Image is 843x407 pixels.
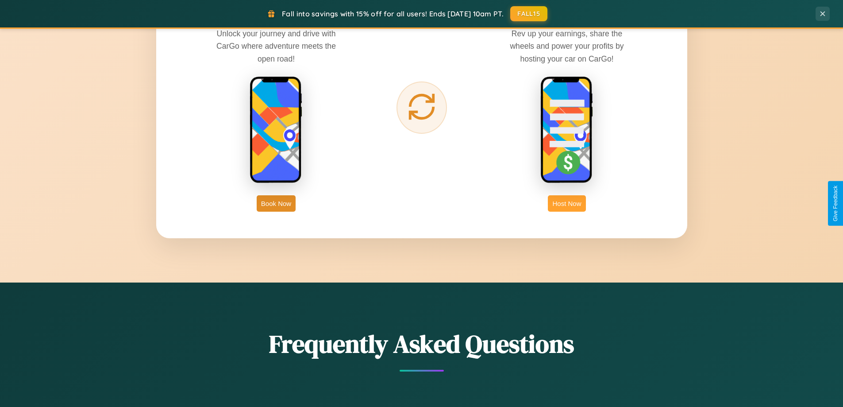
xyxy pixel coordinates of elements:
p: Unlock your journey and drive with CarGo where adventure meets the open road! [210,27,343,65]
span: Fall into savings with 15% off for all users! Ends [DATE] 10am PT. [282,9,504,18]
div: Give Feedback [832,186,839,221]
h2: Frequently Asked Questions [156,327,687,361]
button: FALL15 [510,6,547,21]
img: rent phone [250,76,303,184]
img: host phone [540,76,593,184]
button: Book Now [257,195,296,212]
p: Rev up your earnings, share the wheels and power your profits by hosting your car on CarGo! [500,27,633,65]
button: Host Now [548,195,585,212]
